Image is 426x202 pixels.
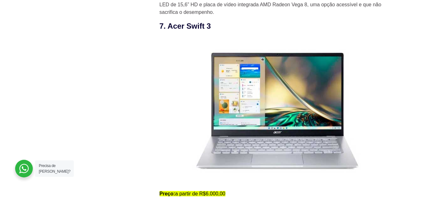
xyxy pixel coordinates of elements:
[160,191,225,196] mark: a partir de R$6.000,00
[394,172,426,202] div: Widget de chat
[394,172,426,202] iframe: Chat Widget
[160,191,175,196] strong: Preço:
[160,20,399,32] h3: 7. Acer Swift 3
[39,164,70,174] span: Precisa de [PERSON_NAME]?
